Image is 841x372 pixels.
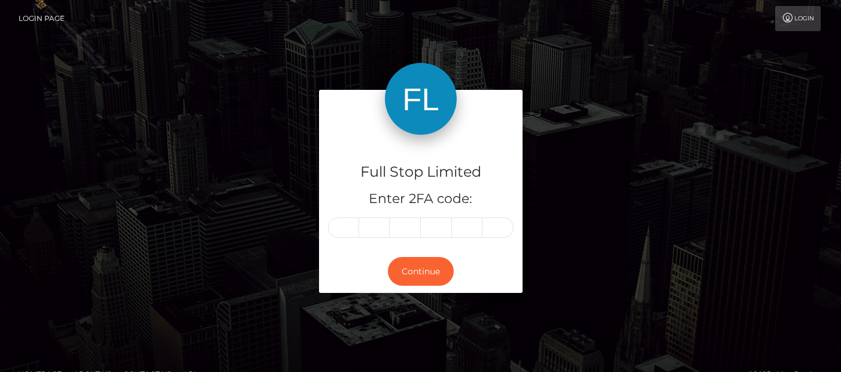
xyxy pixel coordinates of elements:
button: Continue [388,257,454,286]
h4: Full Stop Limited [328,162,514,183]
h5: Enter 2FA code: [328,190,514,208]
a: Login [775,6,821,31]
a: Login Page [19,6,65,31]
img: Full Stop Limited [385,63,457,135]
